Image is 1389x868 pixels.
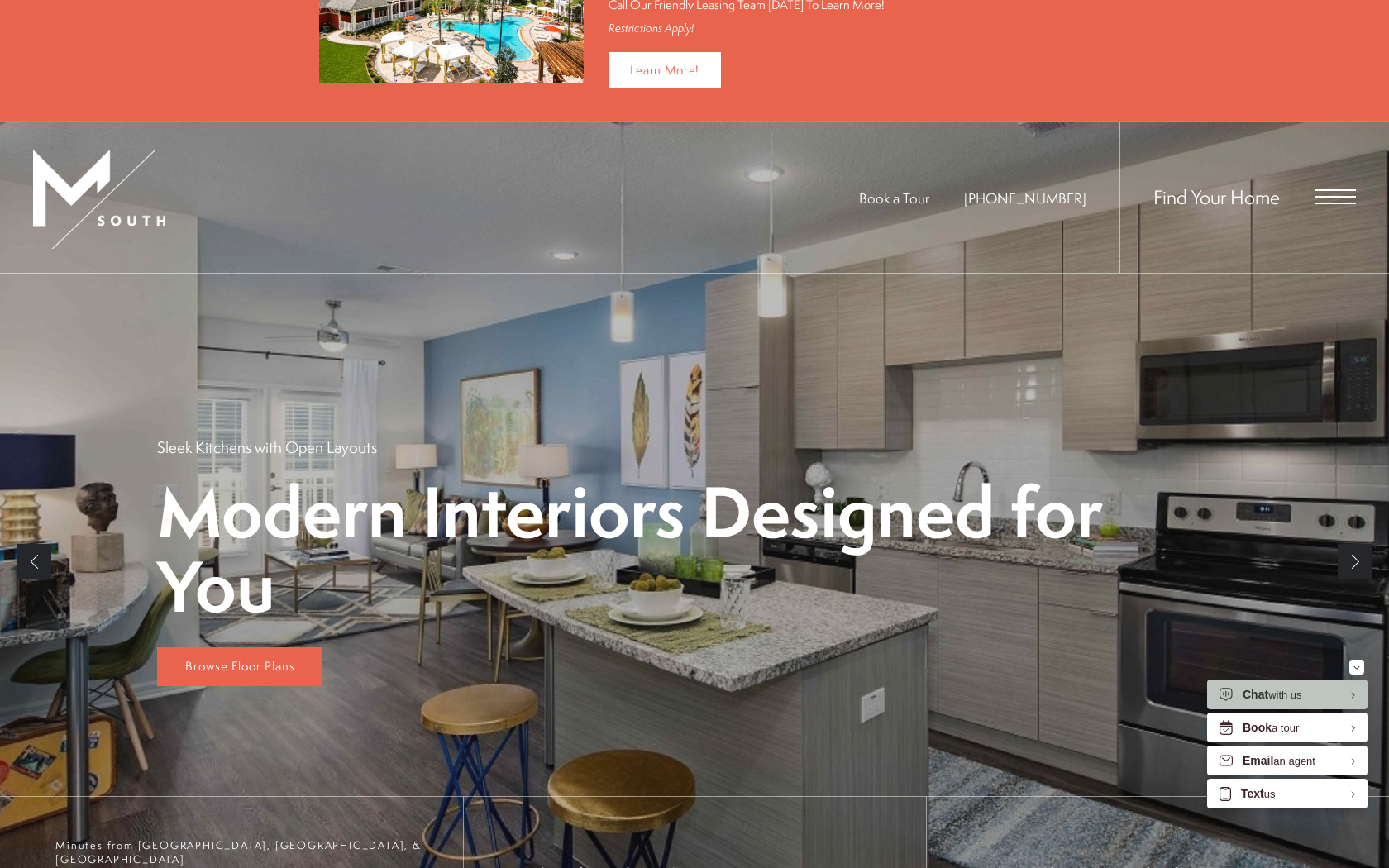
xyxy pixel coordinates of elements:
[157,436,377,458] p: Sleek Kitchens with Open Layouts
[17,544,51,579] a: Previous
[609,21,1071,36] div: Restrictions Apply!
[55,838,446,866] span: Minutes from [GEOGRAPHIC_DATA], [GEOGRAPHIC_DATA], & [GEOGRAPHIC_DATA]
[157,647,322,687] a: Browse Floor Plans
[157,475,1232,624] p: Modern Interiors Designed for You
[185,657,295,675] span: Browse Floor Plans
[1315,189,1356,204] button: Open Menu
[33,150,165,249] img: MSouth
[964,188,1086,207] a: Call Us at 813-570-8014
[964,188,1086,207] span: [PHONE_NUMBER]
[609,52,722,88] a: Learn More!
[1338,544,1372,579] a: Next
[1153,184,1280,210] a: Find Your Home
[859,188,929,207] a: Book a Tour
